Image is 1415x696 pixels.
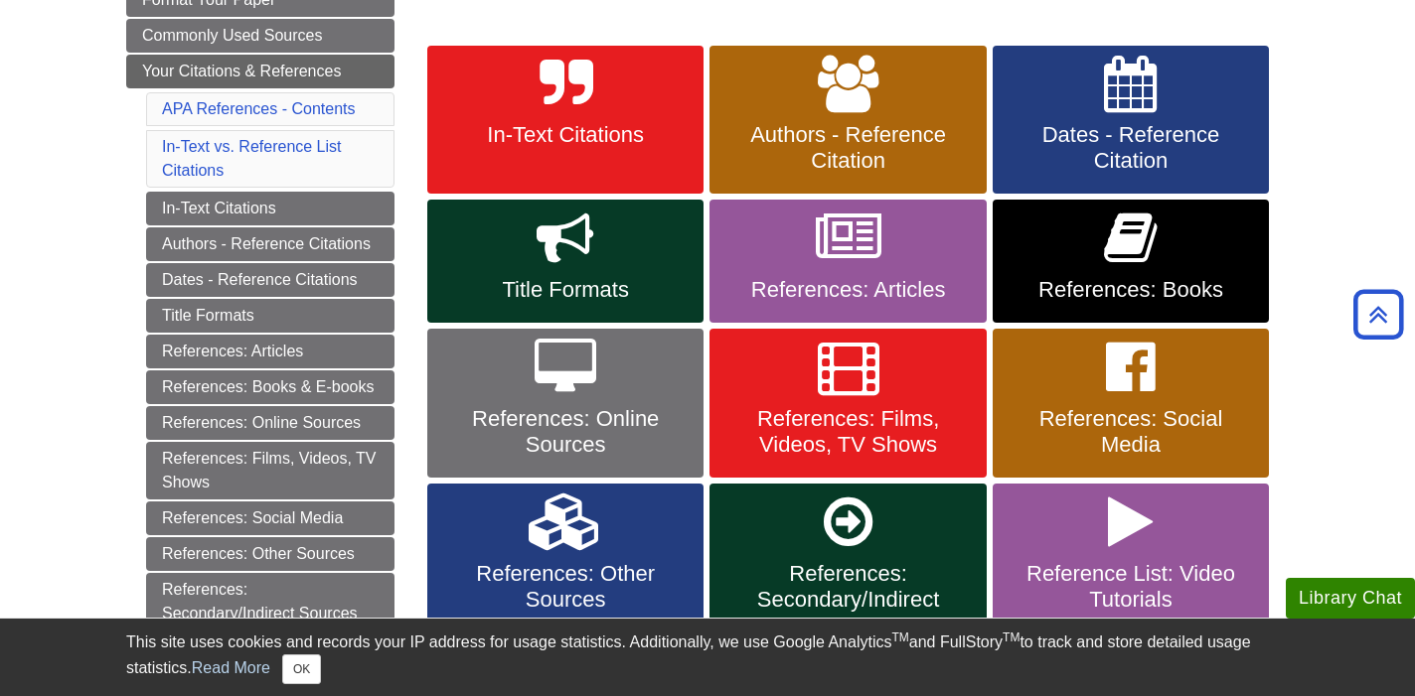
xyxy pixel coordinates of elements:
a: References: Articles [146,335,394,368]
span: In-Text Citations [442,122,689,148]
a: In-Text Citations [146,192,394,225]
a: Commonly Used Sources [126,19,394,53]
span: Dates - Reference Citation [1008,122,1254,174]
a: References: Online Sources [146,406,394,440]
a: Your Citations & References [126,55,394,88]
a: In-Text vs. Reference List Citations [162,138,342,179]
a: Reference List: Video Tutorials [993,484,1269,658]
span: Title Formats [442,277,689,303]
a: References: Other Sources [427,484,704,658]
a: Title Formats [146,299,394,333]
span: References: Other Sources [442,561,689,613]
a: References: Books [993,200,1269,323]
div: This site uses cookies and records your IP address for usage statistics. Additionally, we use Goo... [126,630,1289,684]
a: Dates - Reference Citation [993,46,1269,195]
a: References: Secondary/Indirect Sources [146,573,394,630]
a: References: Other Sources [146,537,394,571]
span: References: Social Media [1008,406,1254,458]
a: Read More [192,659,270,676]
sup: TM [891,630,908,644]
a: References: Social Media [146,501,394,535]
a: Authors - Reference Citations [146,227,394,261]
span: References: Secondary/Indirect Sources [724,561,971,638]
a: Title Formats [427,200,704,323]
a: References: Films, Videos, TV Shows [146,442,394,499]
a: References: Social Media [993,329,1269,478]
span: Reference List: Video Tutorials [1008,561,1254,613]
a: References: Secondary/Indirect Sources [709,484,986,658]
a: APA References - Contents [162,100,355,117]
span: References: Films, Videos, TV Shows [724,406,971,458]
a: In-Text Citations [427,46,704,195]
a: References: Films, Videos, TV Shows [709,329,986,478]
span: Your Citations & References [142,63,341,79]
button: Library Chat [1286,578,1415,619]
a: Back to Top [1346,301,1410,328]
a: References: Online Sources [427,329,704,478]
a: Dates - Reference Citations [146,263,394,297]
button: Close [282,654,321,684]
span: References: Articles [724,277,971,303]
sup: TM [1003,630,1020,644]
a: Authors - Reference Citation [709,46,986,195]
span: References: Online Sources [442,406,689,458]
span: Authors - Reference Citation [724,122,971,174]
a: References: Articles [709,200,986,323]
span: Commonly Used Sources [142,27,322,44]
span: References: Books [1008,277,1254,303]
a: References: Books & E-books [146,370,394,404]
